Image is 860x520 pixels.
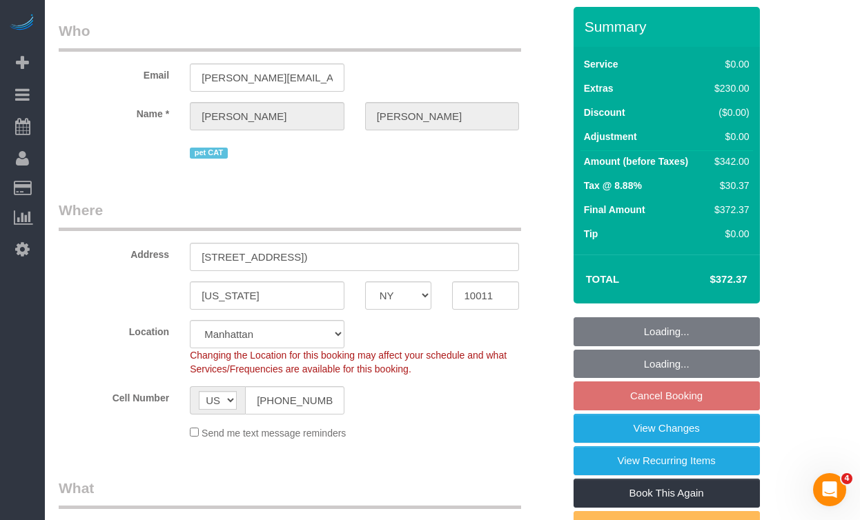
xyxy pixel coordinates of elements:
[584,154,688,168] label: Amount (before Taxes)
[574,414,760,443] a: View Changes
[48,386,179,405] label: Cell Number
[574,479,760,508] a: Book This Again
[709,227,749,241] div: $0.00
[190,63,344,92] input: Email
[584,203,645,217] label: Final Amount
[245,386,344,414] input: Cell Number
[365,102,520,130] input: Last Name
[48,320,179,339] label: Location
[452,281,519,310] input: Zip Code
[584,57,618,71] label: Service
[709,203,749,217] div: $372.37
[841,473,852,484] span: 4
[59,200,521,231] legend: Where
[8,14,36,33] img: Automaid Logo
[584,130,637,143] label: Adjustment
[48,102,179,121] label: Name *
[709,130,749,143] div: $0.00
[668,274,747,286] h4: $372.37
[190,350,507,374] span: Changing the Location for this booking may affect your schedule and what Services/Frequencies are...
[585,19,753,34] h3: Summary
[584,106,625,119] label: Discount
[586,273,620,285] strong: Total
[59,478,521,509] legend: What
[709,57,749,71] div: $0.00
[709,179,749,192] div: $30.37
[584,179,642,192] label: Tax @ 8.88%
[190,281,344,310] input: City
[190,102,344,130] input: First Name
[709,81,749,95] div: $230.00
[574,446,760,475] a: View Recurring Items
[48,243,179,261] label: Address
[190,148,228,159] span: pet CAT
[709,106,749,119] div: ($0.00)
[202,428,346,439] span: Send me text message reminders
[584,227,598,241] label: Tip
[48,63,179,82] label: Email
[59,21,521,52] legend: Who
[709,154,749,168] div: $342.00
[813,473,846,506] iframe: Intercom live chat
[584,81,614,95] label: Extras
